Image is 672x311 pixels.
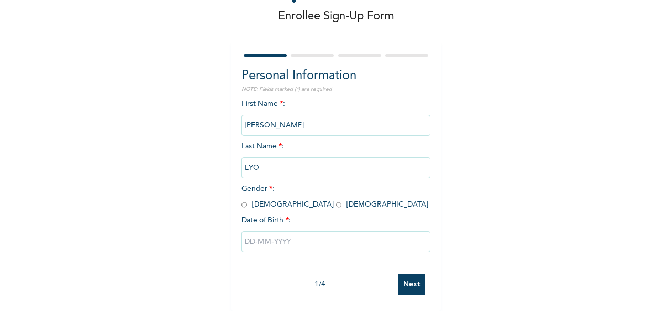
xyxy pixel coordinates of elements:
span: Last Name : [241,143,430,171]
p: Enrollee Sign-Up Form [278,8,394,25]
span: First Name : [241,100,430,129]
div: 1 / 4 [241,279,398,290]
input: Enter your last name [241,157,430,178]
span: Date of Birth : [241,215,291,226]
input: Enter your first name [241,115,430,136]
input: Next [398,274,425,295]
span: Gender : [DEMOGRAPHIC_DATA] [DEMOGRAPHIC_DATA] [241,185,428,208]
h2: Personal Information [241,67,430,85]
input: DD-MM-YYYY [241,231,430,252]
p: NOTE: Fields marked (*) are required [241,85,430,93]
